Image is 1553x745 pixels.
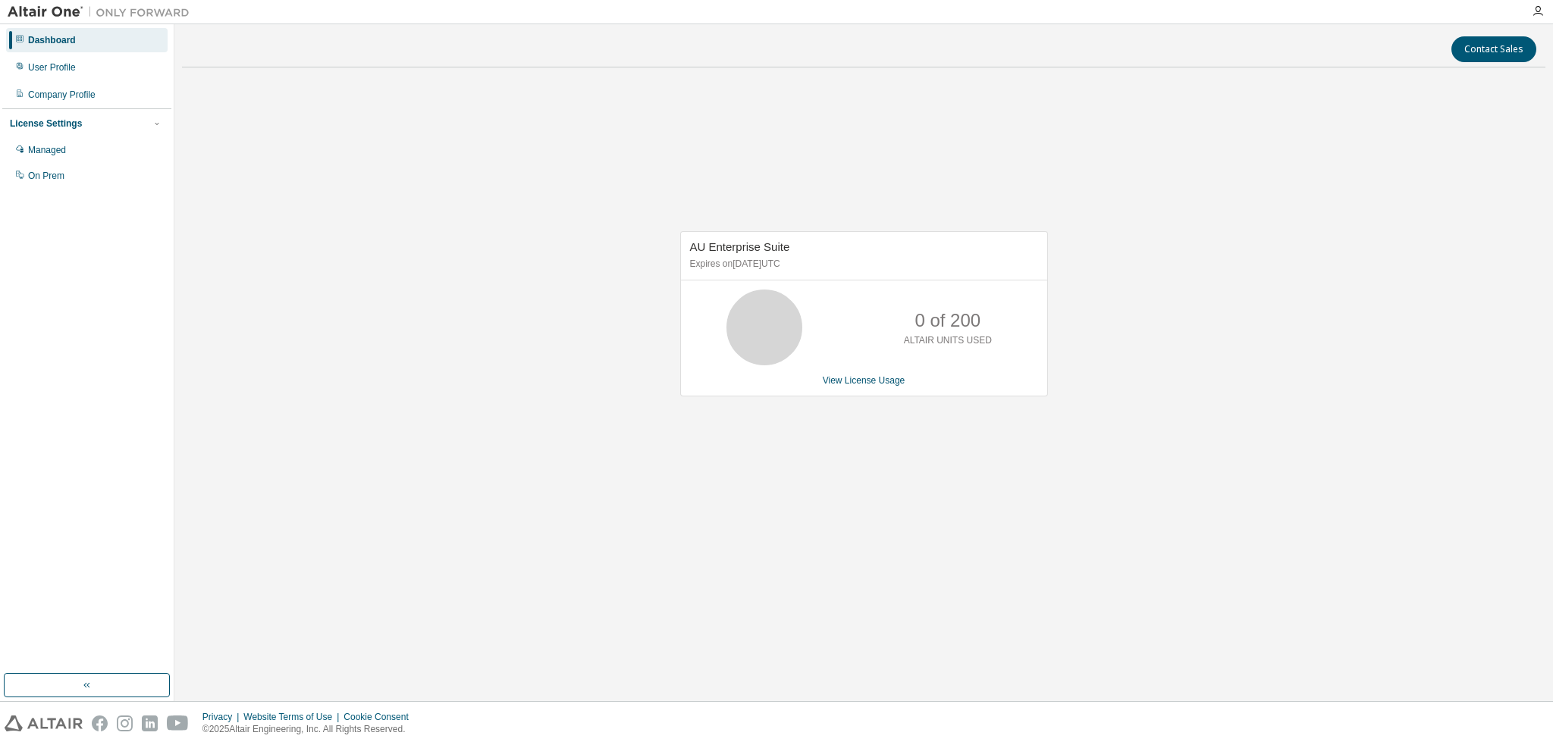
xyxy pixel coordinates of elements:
[28,61,76,74] div: User Profile
[344,711,417,723] div: Cookie Consent
[915,308,980,333] p: 0 of 200
[28,34,76,46] div: Dashboard
[243,711,344,723] div: Website Terms of Use
[142,715,158,731] img: linkedin.svg
[1451,36,1536,62] button: Contact Sales
[28,170,64,182] div: On Prem
[904,334,992,347] p: ALTAIR UNITS USED
[28,89,96,101] div: Company Profile
[823,375,905,386] a: View License Usage
[167,715,189,731] img: youtube.svg
[8,5,197,20] img: Altair One
[202,711,243,723] div: Privacy
[690,258,1034,271] p: Expires on [DATE] UTC
[690,240,790,253] span: AU Enterprise Suite
[10,117,82,130] div: License Settings
[117,715,133,731] img: instagram.svg
[28,144,66,156] div: Managed
[92,715,108,731] img: facebook.svg
[5,715,83,731] img: altair_logo.svg
[202,723,418,736] p: © 2025 Altair Engineering, Inc. All Rights Reserved.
